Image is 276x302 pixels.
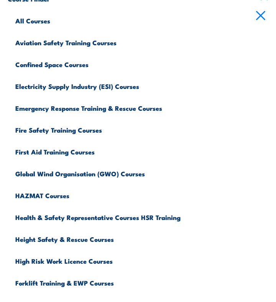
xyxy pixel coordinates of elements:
a: Health & Safety Representative Courses HSR Training [15,205,268,227]
a: High Risk Work Licence Courses [15,249,268,271]
a: Global Wind Organisation (GWO) Courses [15,162,268,184]
a: Fire Safety Training Courses [15,118,268,140]
a: Emergency Response Training & Rescue Courses [15,96,268,118]
a: HAZMAT Courses [15,184,268,205]
a: Forklift Training & EWP Courses [15,271,268,293]
a: All Courses [15,9,268,31]
a: Confined Space Courses [15,53,268,74]
a: Electricity Supply Industry (ESI) Courses [15,74,268,96]
a: Height Safety & Rescue Courses [15,227,268,249]
a: Aviation Safety Training Courses [15,31,268,53]
a: First Aid Training Courses [15,140,268,162]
